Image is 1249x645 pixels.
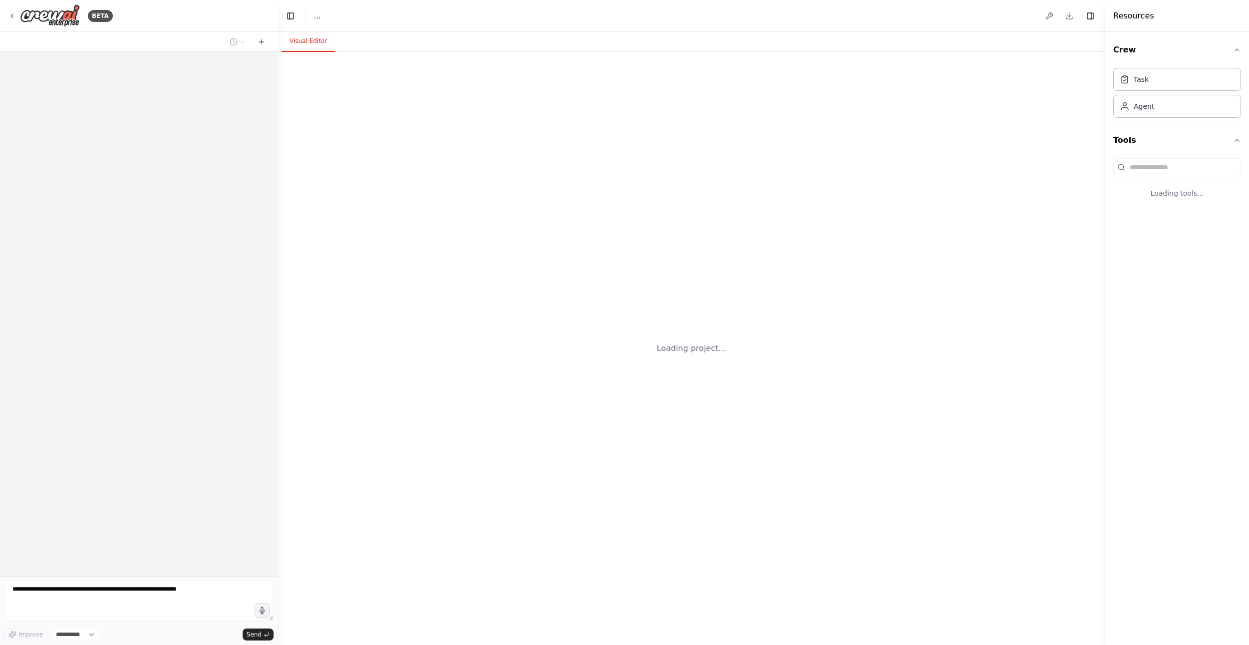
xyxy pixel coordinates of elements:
span: ... [314,11,320,21]
button: Hide right sidebar [1083,9,1097,23]
button: Visual Editor [282,31,335,52]
button: Click to speak your automation idea [255,603,270,618]
img: Logo [20,4,80,27]
button: Start a new chat [254,36,270,48]
div: Crew [1113,64,1241,126]
button: Improve [4,628,47,641]
div: Agent [1134,101,1154,111]
div: BETA [88,10,113,22]
span: Improve [18,631,43,639]
button: Send [243,629,274,641]
span: Send [247,631,262,639]
button: Hide left sidebar [284,9,298,23]
button: Tools [1113,126,1241,154]
div: Tools [1113,154,1241,214]
nav: breadcrumb [314,11,320,21]
h4: Resources [1113,10,1154,22]
div: Loading project... [657,342,726,354]
button: Crew [1113,36,1241,64]
div: Loading tools... [1113,180,1241,206]
div: Task [1134,74,1149,84]
button: Switch to previous chat [226,36,250,48]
